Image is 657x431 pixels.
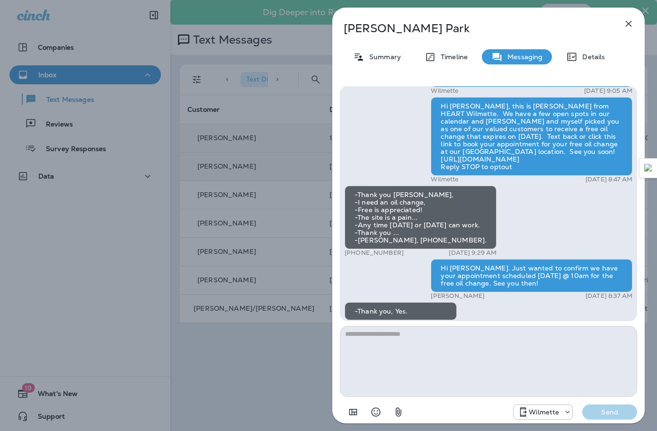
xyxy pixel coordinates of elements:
p: Wilmette [529,408,559,416]
p: Messaging [503,53,542,61]
p: [PHONE_NUMBER] [345,249,404,257]
img: Detect Auto [644,164,653,172]
p: [DATE] 9:05 AM [584,87,632,95]
p: [DATE] 9:29 AM [449,249,497,257]
button: Select an emoji [366,403,385,422]
p: [DATE] 8:37 AM [586,292,632,300]
p: [PERSON_NAME] Park [344,22,602,35]
p: Wilmette [431,176,458,183]
p: [PHONE_NUMBER] [345,320,404,328]
div: +1 (847) 865-9557 [514,406,572,418]
p: [DATE] 8:47 AM [586,176,632,183]
p: Timeline [436,53,468,61]
button: Add in a premade template [344,403,363,422]
div: Hi [PERSON_NAME], this is [PERSON_NAME] from HEART Wilmette. We have a few open spots in our cale... [431,97,632,176]
p: Wilmette [431,87,458,95]
p: [PERSON_NAME] [431,292,485,300]
p: [DATE] 9:06 AM [408,320,457,328]
div: Hi [PERSON_NAME]. Just wanted to confirm we have your appointment scheduled [DATE] @ 10am for the... [431,259,632,292]
div: -Thank you [PERSON_NAME], -I need an oil change, -Free is appreciated! -The site is a pain... -An... [345,186,497,249]
div: -Thank you, Yes. [345,302,457,320]
p: Details [577,53,605,61]
p: Summary [364,53,401,61]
